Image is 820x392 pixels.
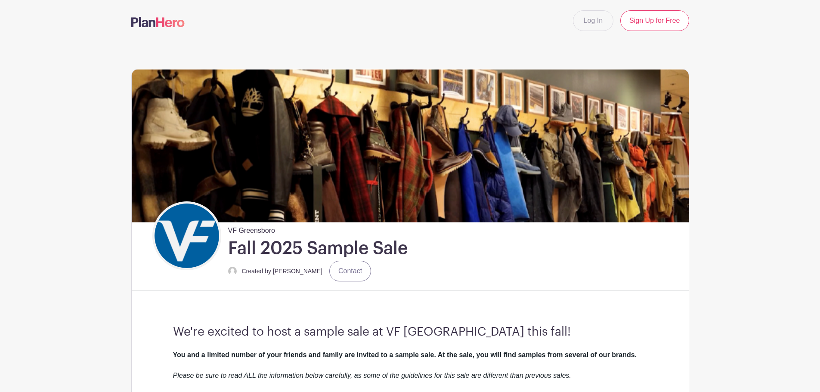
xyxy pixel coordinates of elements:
em: Please be sure to read ALL the information below carefully, as some of the guidelines for this sa... [173,372,572,379]
h1: Fall 2025 Sample Sale [228,238,408,259]
strong: You and a limited number of your friends and family are invited to a sample sale. At the sale, yo... [173,351,637,358]
small: Created by [PERSON_NAME] [242,268,323,275]
h3: We're excited to host a sample sale at VF [GEOGRAPHIC_DATA] this fall! [173,325,647,340]
a: Sign Up for Free [620,10,689,31]
span: VF Greensboro [228,222,275,236]
img: default-ce2991bfa6775e67f084385cd625a349d9dcbb7a52a09fb2fda1e96e2d18dcdb.png [228,267,237,275]
img: Sample%20Sale.png [132,69,689,222]
img: logo-507f7623f17ff9eddc593b1ce0a138ce2505c220e1c5a4e2b4648c50719b7d32.svg [131,17,185,27]
img: VF_Icon_FullColor_CMYK-small.png [155,204,219,268]
a: Contact [329,261,371,281]
a: Log In [573,10,613,31]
